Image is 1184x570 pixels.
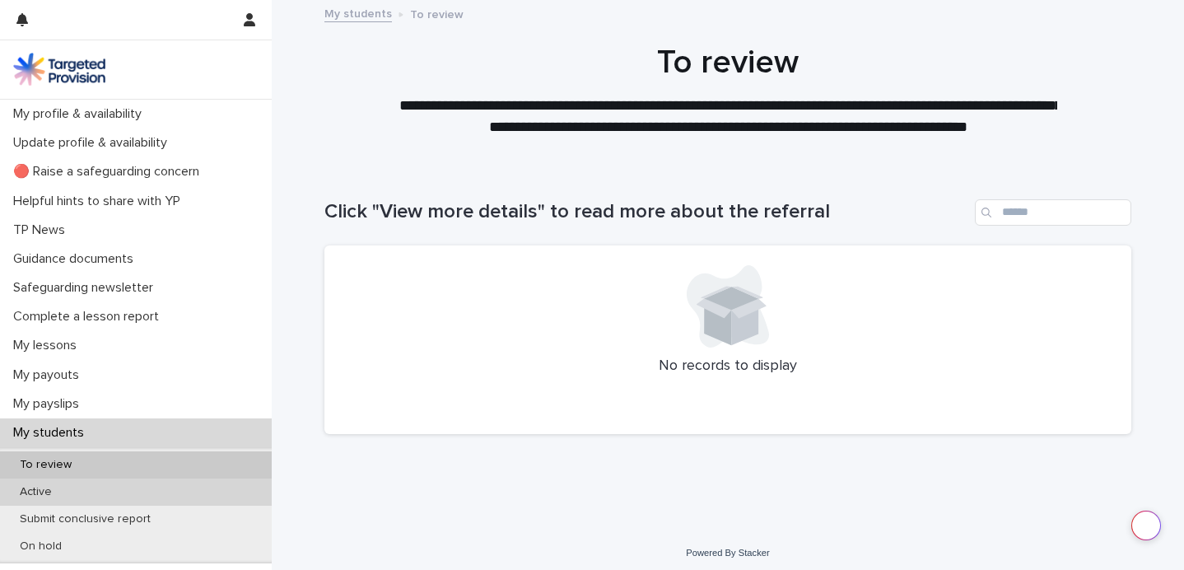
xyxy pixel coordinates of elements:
[324,3,392,22] a: My students
[7,309,172,325] p: Complete a lesson report
[7,251,147,267] p: Guidance documents
[686,548,769,558] a: Powered By Stacker
[7,396,92,412] p: My payslips
[7,222,78,238] p: TP News
[7,338,90,353] p: My lessons
[344,357,1112,376] p: No records to display
[7,164,212,180] p: 🔴 Raise a safeguarding concern
[7,458,85,472] p: To review
[975,199,1131,226] input: Search
[7,194,193,209] p: Helpful hints to share with YP
[7,485,65,499] p: Active
[324,43,1131,82] h1: To review
[7,106,155,122] p: My profile & availability
[7,425,97,441] p: My students
[410,4,464,22] p: To review
[7,540,75,554] p: On hold
[7,512,164,526] p: Submit conclusive report
[7,367,92,383] p: My payouts
[13,53,105,86] img: M5nRWzHhSzIhMunXDL62
[7,135,180,151] p: Update profile & availability
[324,200,968,224] h1: Click "View more details" to read more about the referral
[7,280,166,296] p: Safeguarding newsletter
